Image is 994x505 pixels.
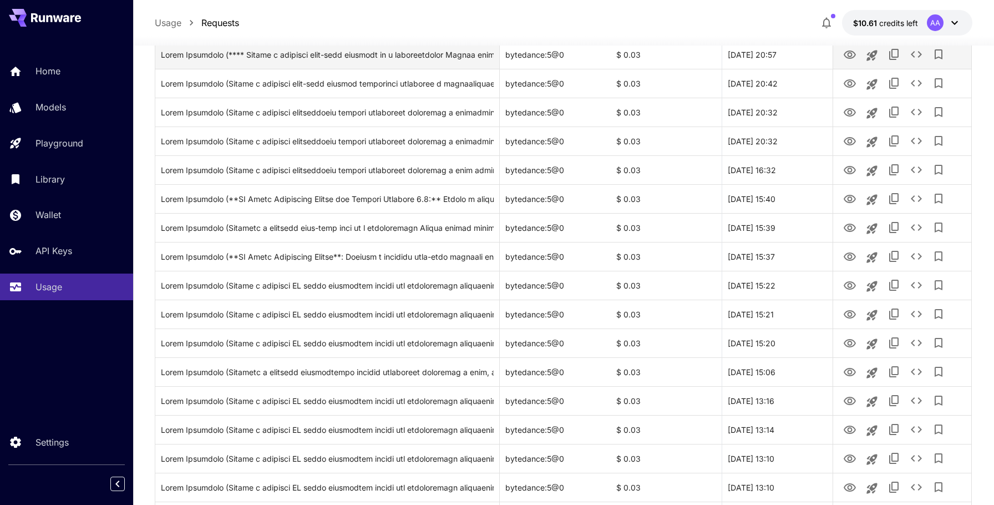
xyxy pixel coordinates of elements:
[611,271,722,300] div: $ 0.03
[611,69,722,98] div: $ 0.03
[161,271,494,300] div: Click to copy prompt
[161,243,494,271] div: Click to copy prompt
[611,213,722,242] div: $ 0.03
[161,445,494,473] div: Click to copy prompt
[500,213,611,242] div: bytedance:5@0
[35,436,69,449] p: Settings
[611,473,722,502] div: $ 0.03
[722,127,833,155] div: 25 Sep, 2025 20:32
[500,40,611,69] div: bytedance:5@0
[500,386,611,415] div: bytedance:5@0
[611,98,722,127] div: $ 0.03
[500,242,611,271] div: bytedance:5@0
[500,300,611,329] div: bytedance:5@0
[161,387,494,415] div: Click to copy prompt
[745,59,994,505] iframe: To enrich screen reader interactions, please activate Accessibility in Grammarly extension settings
[161,156,494,184] div: Click to copy prompt
[500,357,611,386] div: bytedance:5@0
[201,16,239,29] a: Requests
[611,329,722,357] div: $ 0.03
[861,44,883,67] button: Launch in playground
[611,184,722,213] div: $ 0.03
[35,137,83,150] p: Playground
[500,69,611,98] div: bytedance:5@0
[611,386,722,415] div: $ 0.03
[500,184,611,213] div: bytedance:5@0
[842,10,972,36] button: $10.60906AA
[161,41,494,69] div: Click to copy prompt
[161,329,494,357] div: Click to copy prompt
[722,184,833,213] div: 25 Sep, 2025 15:40
[927,43,950,65] button: Add to library
[905,43,927,65] button: See details
[745,59,994,505] div: Chat Widget
[500,444,611,473] div: bytedance:5@0
[500,473,611,502] div: bytedance:5@0
[722,473,833,502] div: 25 Sep, 2025 13:10
[722,386,833,415] div: 25 Sep, 2025 13:16
[927,14,944,31] div: AA
[161,300,494,329] div: Click to copy prompt
[35,244,72,257] p: API Keys
[722,271,833,300] div: 25 Sep, 2025 15:22
[500,155,611,184] div: bytedance:5@0
[722,242,833,271] div: 25 Sep, 2025 15:37
[161,214,494,242] div: Click to copy prompt
[722,444,833,473] div: 25 Sep, 2025 13:10
[722,300,833,329] div: 25 Sep, 2025 15:21
[500,127,611,155] div: bytedance:5@0
[161,416,494,444] div: Click to copy prompt
[722,155,833,184] div: 25 Sep, 2025 16:32
[611,444,722,473] div: $ 0.03
[500,98,611,127] div: bytedance:5@0
[119,474,133,494] div: Collapse sidebar
[611,357,722,386] div: $ 0.03
[155,16,181,29] a: Usage
[722,40,833,69] div: 25 Sep, 2025 20:57
[500,271,611,300] div: bytedance:5@0
[155,16,239,29] nav: breadcrumb
[611,127,722,155] div: $ 0.03
[35,280,62,294] p: Usage
[161,98,494,127] div: Click to copy prompt
[611,155,722,184] div: $ 0.03
[161,473,494,502] div: Click to copy prompt
[500,415,611,444] div: bytedance:5@0
[161,358,494,386] div: Click to copy prompt
[853,17,918,29] div: $10.60906
[500,329,611,357] div: bytedance:5@0
[722,69,833,98] div: 25 Sep, 2025 20:42
[879,18,918,28] span: credits left
[722,329,833,357] div: 25 Sep, 2025 15:20
[161,127,494,155] div: Click to copy prompt
[161,69,494,98] div: Click to copy prompt
[611,300,722,329] div: $ 0.03
[611,242,722,271] div: $ 0.03
[35,100,66,114] p: Models
[611,40,722,69] div: $ 0.03
[883,43,905,65] button: Copy TaskUUID
[35,64,60,78] p: Home
[611,415,722,444] div: $ 0.03
[35,173,65,186] p: Library
[110,477,125,491] button: Collapse sidebar
[722,415,833,444] div: 25 Sep, 2025 13:14
[853,18,879,28] span: $10.61
[35,208,61,221] p: Wallet
[839,43,861,65] button: View
[722,357,833,386] div: 25 Sep, 2025 15:06
[722,98,833,127] div: 25 Sep, 2025 20:32
[161,185,494,213] div: Click to copy prompt
[722,213,833,242] div: 25 Sep, 2025 15:39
